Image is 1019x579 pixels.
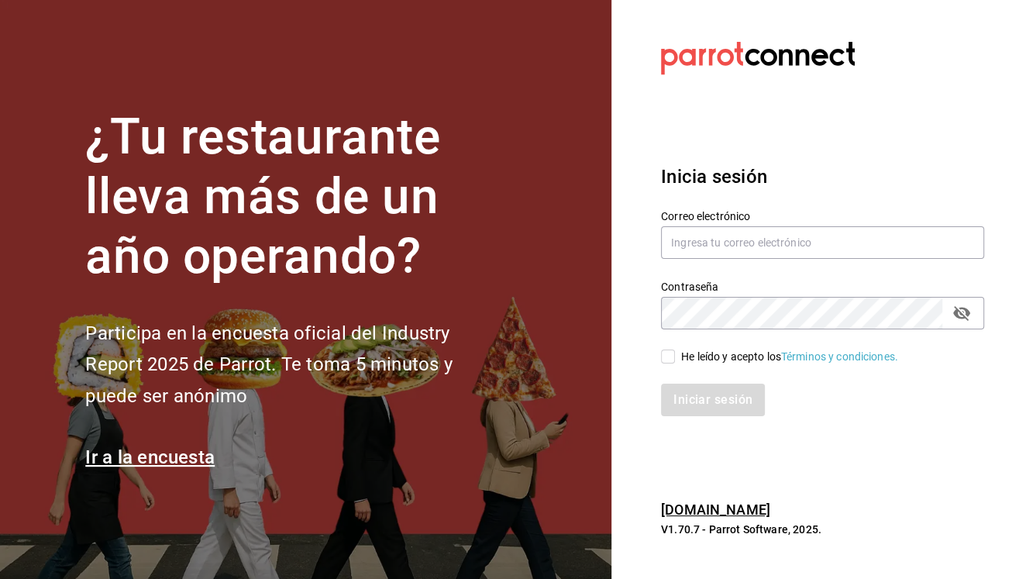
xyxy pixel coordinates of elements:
[661,226,984,259] input: Ingresa tu correo electrónico
[781,350,898,363] a: Términos y condiciones.
[85,108,504,286] h1: ¿Tu restaurante lleva más de un año operando?
[661,163,982,191] h3: Inicia sesión
[661,211,984,222] label: Correo electrónico
[661,281,984,292] label: Contraseña
[85,318,504,412] h2: Participa en la encuesta oficial del Industry Report 2025 de Parrot. Te toma 5 minutos y puede se...
[681,349,898,365] div: He leído y acepto los
[85,446,215,468] a: Ir a la encuesta
[948,300,975,326] button: passwordField
[661,501,770,518] a: [DOMAIN_NAME]
[661,522,982,537] p: V1.70.7 - Parrot Software, 2025.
